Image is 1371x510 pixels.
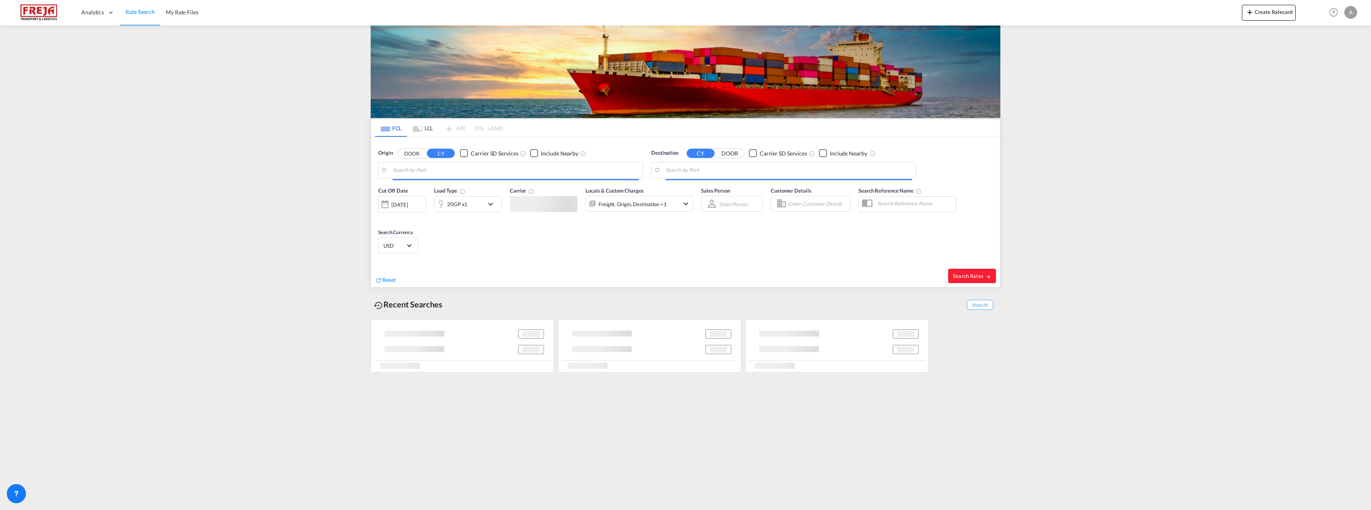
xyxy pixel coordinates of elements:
md-icon: icon-backup-restore [374,301,383,310]
button: DOOR [398,149,426,158]
div: Include Nearby [830,150,867,158]
input: Search by Port [393,164,639,176]
input: Search by Port [666,164,912,176]
md-checkbox: Checkbox No Ink [530,149,578,158]
div: 20GP x1icon-chevron-down [434,196,502,212]
md-checkbox: Checkbox No Ink [819,149,867,158]
span: Show All [967,300,993,310]
md-icon: Unchecked: Ignores neighbouring ports when fetching rates.Checked : Includes neighbouring ports w... [870,150,876,157]
button: CY [687,149,715,158]
span: Search Rates [953,273,991,279]
span: Load Type [434,187,466,194]
span: Sales Person [701,187,730,194]
md-datepicker: Select [378,212,384,223]
div: Origin DOOR CY Checkbox No InkUnchecked: Search for CY (Container Yard) services for all selected... [371,137,1000,287]
span: Origin [378,149,393,157]
md-select: Sales Person [718,198,748,210]
div: 20GP x1 [447,199,467,210]
md-icon: icon-chevron-down [681,199,691,209]
md-select: Select Currency: $ USDUnited States Dollar [383,240,414,251]
div: [DATE] [378,196,426,213]
button: CY [427,149,455,158]
md-icon: Your search will be saved by the below given name [915,188,922,195]
md-icon: Unchecked: Search for CY (Container Yard) services for all selected carriers.Checked : Search for... [520,150,526,157]
div: A [1344,6,1357,19]
span: Search Reference Name [858,187,922,194]
button: Search Ratesicon-arrow-right [948,269,996,283]
span: USD [383,242,406,249]
div: Freight Origin Destination Factory Stuffing [599,199,667,210]
button: icon-plus 400-fgCreate Ratecard [1242,5,1296,21]
md-icon: The selected Trucker/Carrierwill be displayed in the rate results If the rates are from another f... [528,188,534,195]
div: Carrier SD Services [760,150,807,158]
md-tab-item: LCL [407,119,439,137]
span: Help [1327,6,1340,19]
span: Carrier [510,187,534,194]
span: Reset [382,276,396,283]
md-icon: Unchecked: Search for CY (Container Yard) services for all selected carriers.Checked : Search for... [809,150,815,157]
span: Customer Details [771,187,811,194]
div: Carrier SD Services [471,150,518,158]
md-tab-item: FCL [375,119,407,137]
img: 586607c025bf11f083711d99603023e7.png [12,4,66,22]
span: My Rate Files [166,9,198,16]
md-pagination-wrapper: Use the left and right arrow keys to navigate between tabs [375,119,503,137]
md-icon: icon-refresh [375,277,382,284]
span: Rate Search [126,8,155,15]
md-icon: Unchecked: Ignores neighbouring ports when fetching rates.Checked : Includes neighbouring ports w... [580,150,586,157]
md-checkbox: Checkbox No Ink [460,149,518,158]
div: Recent Searches [371,295,446,313]
div: Freight Origin Destination Factory Stuffingicon-chevron-down [585,196,693,212]
img: LCL+%26+FCL+BACKGROUND.png [371,26,1000,118]
span: Cut Off Date [378,187,408,194]
span: Destination [651,149,678,157]
md-icon: icon-arrow-right [986,274,991,280]
div: [DATE] [391,201,408,208]
div: icon-refreshReset [375,276,396,285]
button: DOOR [716,149,744,158]
span: Analytics [81,8,104,16]
span: Locals & Custom Charges [585,187,644,194]
md-icon: icon-plus 400-fg [1245,7,1255,17]
md-icon: icon-chevron-down [486,199,499,209]
span: Search Currency [378,229,413,235]
md-icon: icon-information-outline [459,188,466,195]
input: Search Reference Name [874,197,956,209]
input: Enter Customer Details [788,198,848,210]
md-checkbox: Checkbox No Ink [749,149,807,158]
div: Help [1327,6,1344,20]
div: Include Nearby [541,150,578,158]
